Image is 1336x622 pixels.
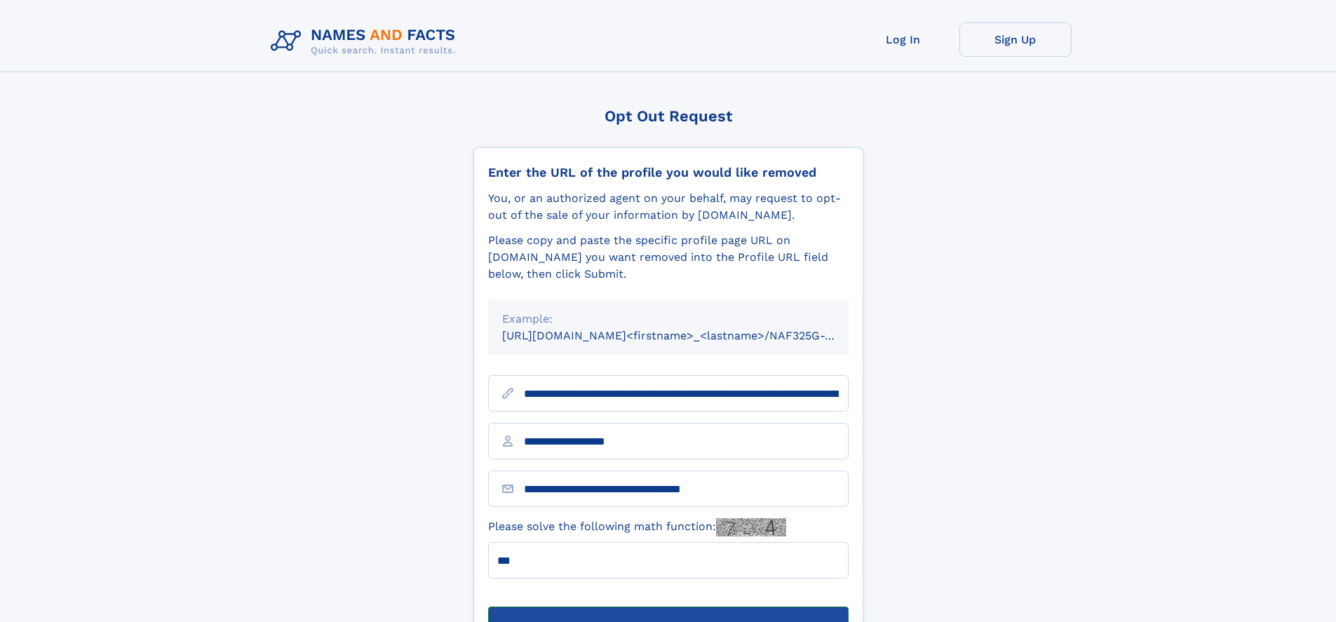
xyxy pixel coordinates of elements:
[502,329,875,342] small: [URL][DOMAIN_NAME]<firstname>_<lastname>/NAF325G-xxxxxxxx
[847,22,959,57] a: Log In
[502,311,835,327] div: Example:
[488,165,849,180] div: Enter the URL of the profile you would like removed
[265,22,467,60] img: Logo Names and Facts
[488,232,849,283] div: Please copy and paste the specific profile page URL on [DOMAIN_NAME] you want removed into the Pr...
[488,190,849,224] div: You, or an authorized agent on your behalf, may request to opt-out of the sale of your informatio...
[488,518,786,536] label: Please solve the following math function:
[959,22,1072,57] a: Sign Up
[473,107,863,125] div: Opt Out Request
